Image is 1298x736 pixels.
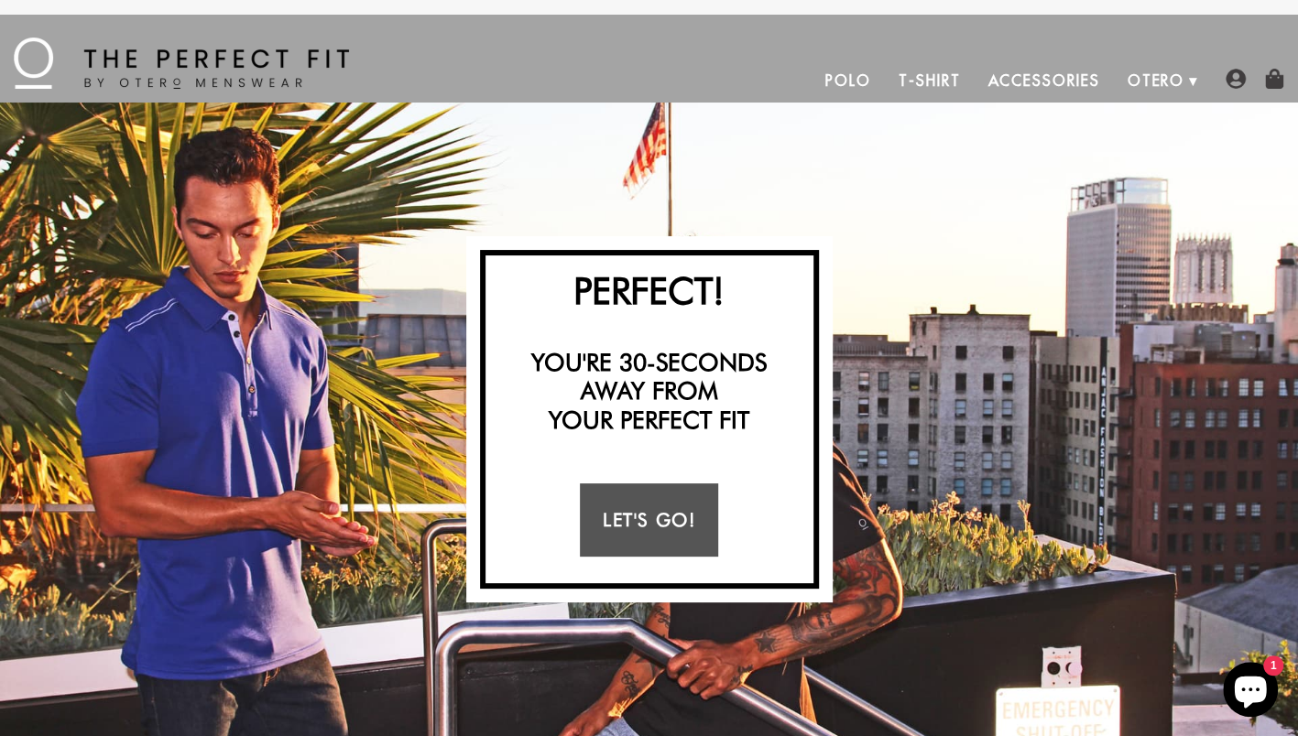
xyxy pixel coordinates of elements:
img: shopping-bag-icon.png [1264,69,1284,89]
a: Polo [812,59,885,103]
a: Accessories [974,59,1113,103]
h3: You're 30-seconds away from your perfect fit [495,348,804,434]
a: T-Shirt [885,59,974,103]
a: Let's Go! [580,483,718,557]
a: Otero [1113,59,1198,103]
inbox-online-store-chat: Shopify online store chat [1217,662,1283,721]
h2: Perfect! [495,268,804,312]
img: The Perfect Fit - by Otero Menswear - Logo [14,38,349,89]
img: user-account-icon.png [1226,69,1246,89]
